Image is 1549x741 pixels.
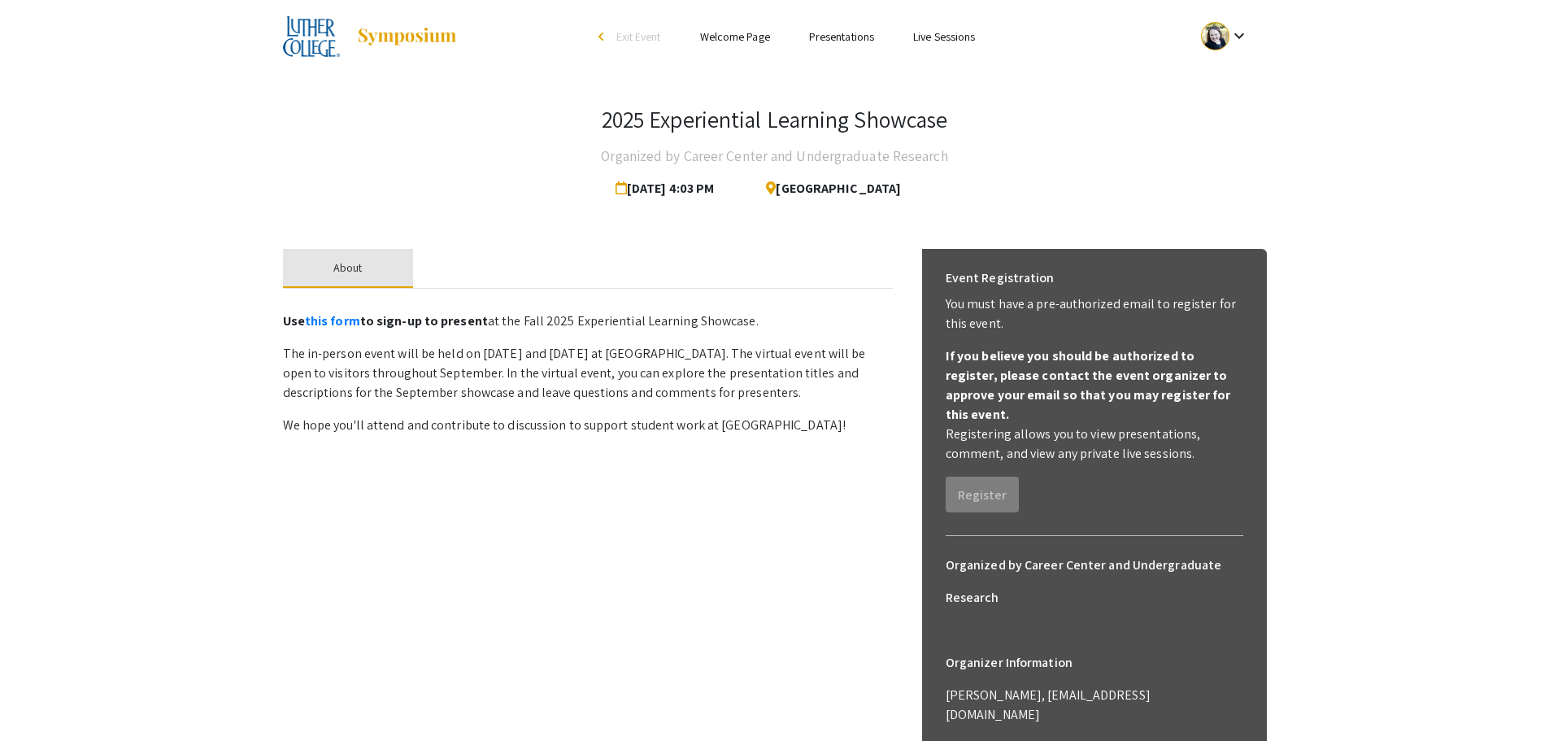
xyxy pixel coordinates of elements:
[283,312,488,329] strong: Use to sign-up to present
[753,172,901,205] span: [GEOGRAPHIC_DATA]
[946,425,1243,464] p: Registering allows you to view presentations, comment, and view any private live sessions.
[602,106,948,133] h3: 2025 Experiential Learning Showcase
[913,29,975,44] a: Live Sessions
[12,668,69,729] iframe: Chat
[946,262,1055,294] h6: Event Registration
[283,344,893,403] p: The in-person event will be held on [DATE] and [DATE] at [GEOGRAPHIC_DATA]. The virtual event wil...
[356,27,458,46] img: Symposium by ForagerOne
[333,259,363,277] div: About
[946,294,1243,333] p: You must have a pre-authorized email to register for this event.
[1229,26,1249,46] mat-icon: Expand account dropdown
[283,416,893,435] p: We hope you'll attend and contribute to discussion to support student work at [GEOGRAPHIC_DATA]!
[946,477,1019,512] button: Register
[946,549,1243,614] h6: Organized by Career Center and Undergraduate Research
[1184,18,1266,54] button: Expand account dropdown
[283,312,893,331] p: at the Fall 2025 Experiential Learning Showcase.
[946,647,1243,679] h6: Organizer Information
[946,347,1231,423] b: If you believe you should be authorized to register, please contact the event organizer to approv...
[598,32,608,41] div: arrow_back_ios
[283,16,341,57] img: 2025 Experiential Learning Showcase
[616,172,721,205] span: [DATE] 4:03 PM
[305,312,360,329] a: this form
[700,29,770,44] a: Welcome Page
[283,16,459,57] a: 2025 Experiential Learning Showcase
[616,29,661,44] span: Exit Event
[809,29,874,44] a: Presentations
[601,140,947,172] h4: Organized by Career Center and Undergraduate Research
[946,686,1243,725] p: [PERSON_NAME], [EMAIL_ADDRESS][DOMAIN_NAME]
